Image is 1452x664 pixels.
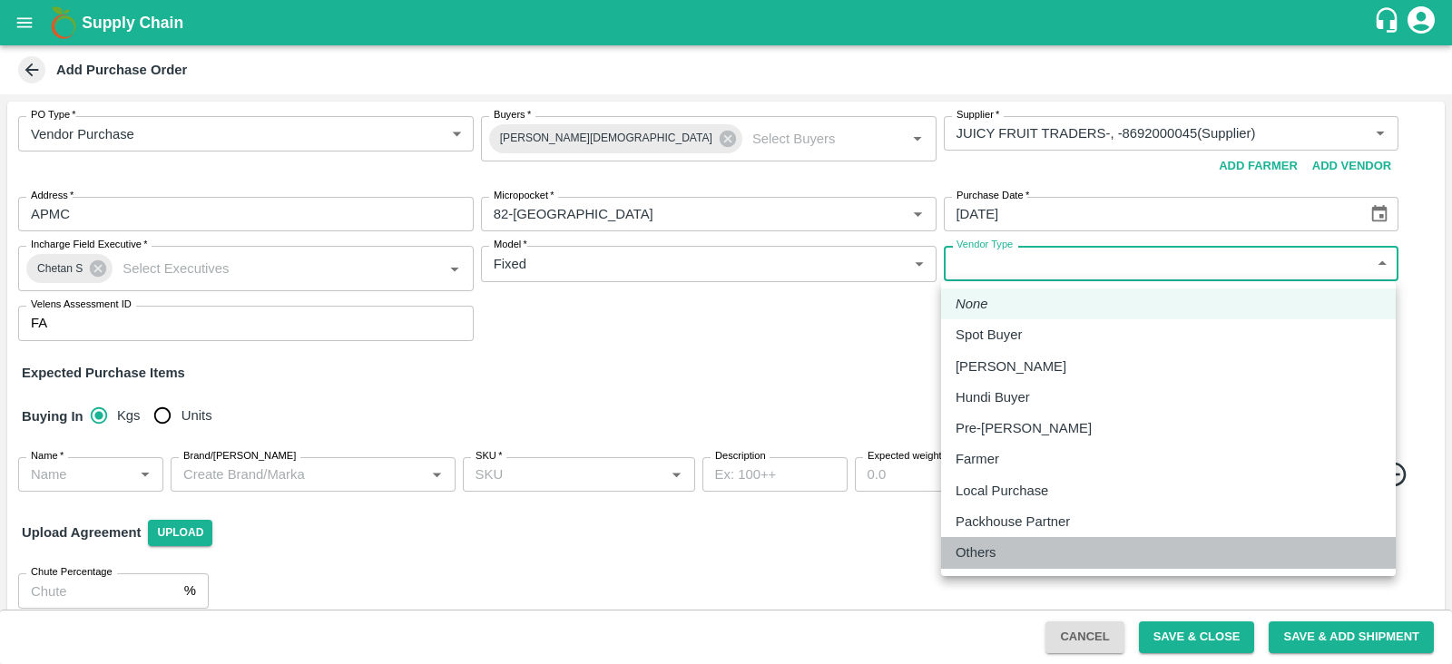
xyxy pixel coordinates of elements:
em: None [956,294,988,314]
p: Packhouse Partner [956,512,1070,532]
p: Others [956,542,996,562]
p: Hundi Buyer [956,387,1030,407]
p: [PERSON_NAME] [956,356,1066,376]
p: Spot Buyer [956,325,1022,345]
p: Pre-[PERSON_NAME] [956,418,1092,438]
p: Local Purchase [956,481,1048,501]
p: Farmer [956,449,999,469]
